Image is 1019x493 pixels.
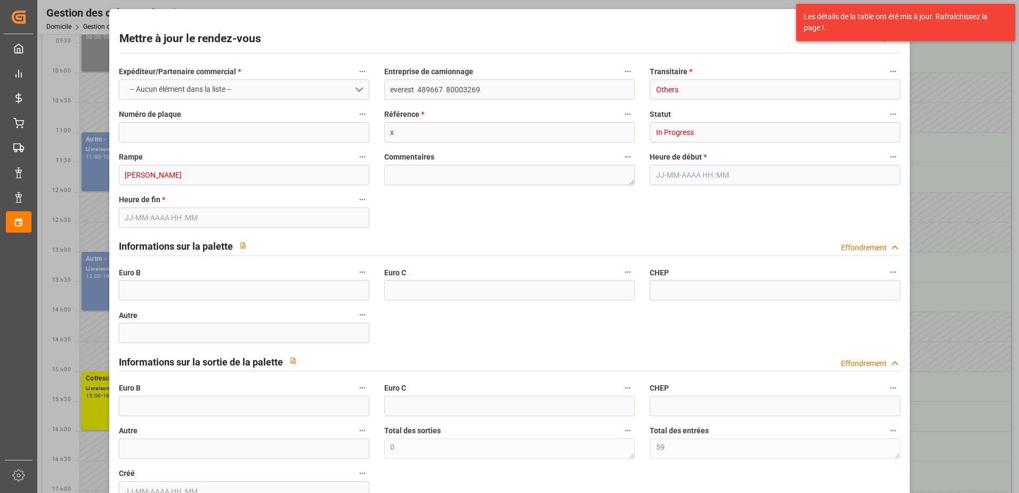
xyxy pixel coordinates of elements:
button: Euro B [355,265,369,279]
div: Effondrement [841,242,887,253]
button: CHEP [886,265,900,279]
font: Heure de début [650,153,702,161]
font: Euro C [384,268,406,277]
button: Heure de fin * [355,193,369,206]
font: Total des sorties [384,426,441,435]
button: CHEP [886,381,900,395]
font: CHEP [650,384,669,392]
button: Statut [886,107,900,121]
button: Transitaire * [886,65,900,78]
font: Autre [119,426,138,435]
span: -- Aucun élément dans la liste -- [125,84,237,95]
button: Autre [355,308,369,322]
button: Créé [355,466,369,480]
font: Euro C [384,384,406,392]
button: View description [283,351,303,371]
font: Statut [650,110,671,118]
button: Autre [355,424,369,438]
font: Total des entrées [650,426,709,435]
font: Transitaire [650,67,688,76]
input: JJ-MM-AAAA HH :MM [119,208,369,228]
input: JJ-MM-AAAA HH :MM [650,165,900,185]
button: Rampe [355,150,369,164]
font: Autre [119,311,138,320]
font: Entreprise de camionnage [384,67,473,76]
button: Ouvrir le menu [119,79,369,100]
font: Heure de fin [119,195,160,204]
h2: Mettre à jour le rendez-vous [119,30,261,47]
input: Type à rechercher/sélectionner [650,122,900,142]
button: Total des entrées [886,424,900,438]
button: Euro C [621,381,635,395]
font: Commentaires [384,153,434,161]
h2: Informations sur la palette [119,239,233,253]
button: Euro B [355,381,369,395]
button: Total des sorties [621,424,635,438]
font: Numéro de plaque [119,110,181,118]
button: Numéro de plaque [355,107,369,121]
button: Heure de début * [886,150,900,164]
font: Euro B [119,384,141,392]
font: CHEP [650,268,669,277]
button: Référence * [621,107,635,121]
button: Commentaires [621,150,635,164]
font: Créé [119,469,135,478]
font: Référence [384,110,419,118]
div: Les détails de la table ont été mis à jour. Rafraîchissez la page !. [804,11,1000,34]
h2: Informations sur la sortie de la palette [119,355,283,369]
button: Euro C [621,265,635,279]
button: Entreprise de camionnage [621,65,635,78]
font: Rampe [119,153,143,161]
font: Expéditeur/Partenaire commercial [119,67,236,76]
font: Euro B [119,268,141,277]
button: Expéditeur/Partenaire commercial * [355,65,369,78]
div: Effondrement [841,358,887,369]
input: Type à rechercher/sélectionner [119,165,369,185]
button: View description [233,235,253,256]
